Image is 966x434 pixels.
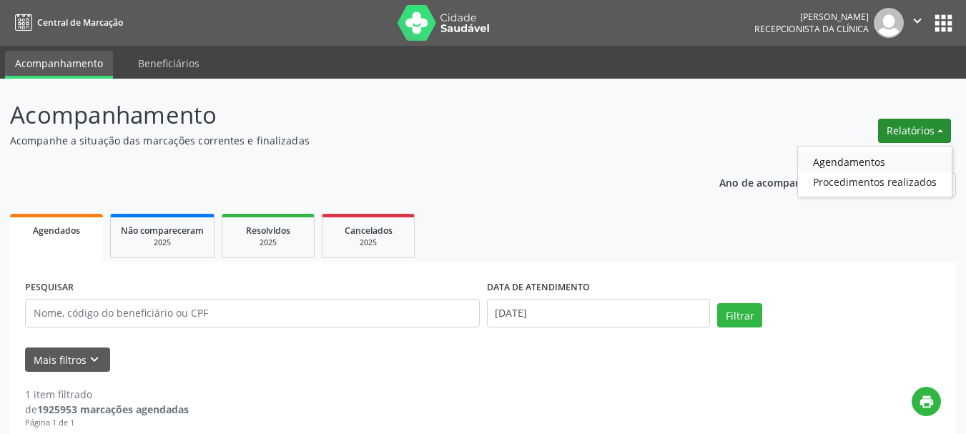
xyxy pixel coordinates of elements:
[10,11,123,34] a: Central de Marcação
[487,277,590,299] label: DATA DE ATENDIMENTO
[798,172,952,192] a: Procedimentos realizados
[754,11,869,23] div: [PERSON_NAME]
[121,237,204,248] div: 2025
[5,51,113,79] a: Acompanhamento
[25,299,480,327] input: Nome, código do beneficiário ou CPF
[332,237,404,248] div: 2025
[33,225,80,237] span: Agendados
[10,133,672,148] p: Acompanhe a situação das marcações correntes e finalizadas
[797,146,952,197] ul: Relatórios
[121,225,204,237] span: Não compareceram
[25,347,110,373] button: Mais filtroskeyboard_arrow_down
[719,173,846,191] p: Ano de acompanhamento
[910,13,925,29] i: 
[919,394,935,410] i: print
[25,417,189,429] div: Página 1 de 1
[25,277,74,299] label: PESQUISAR
[904,8,931,38] button: 
[232,237,304,248] div: 2025
[912,387,941,416] button: print
[87,352,102,368] i: keyboard_arrow_down
[10,97,672,133] p: Acompanhamento
[878,119,951,143] button: Relatórios
[754,23,869,35] span: Recepcionista da clínica
[25,402,189,417] div: de
[25,387,189,402] div: 1 item filtrado
[345,225,393,237] span: Cancelados
[874,8,904,38] img: img
[487,299,711,327] input: Selecione um intervalo
[717,303,762,327] button: Filtrar
[37,16,123,29] span: Central de Marcação
[128,51,210,76] a: Beneficiários
[931,11,956,36] button: apps
[246,225,290,237] span: Resolvidos
[798,152,952,172] a: Agendamentos
[37,403,189,416] strong: 1925953 marcações agendadas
